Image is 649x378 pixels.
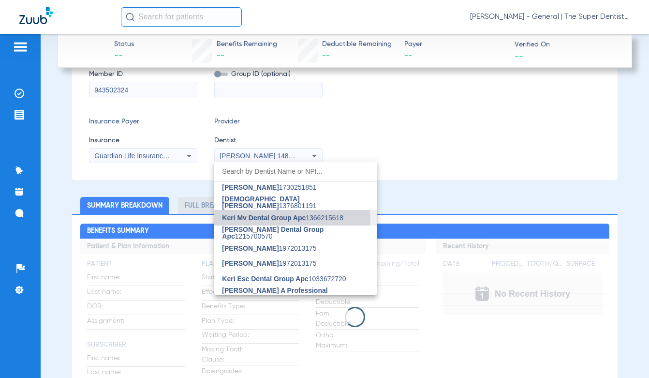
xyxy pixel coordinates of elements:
span: [PERSON_NAME] [222,244,279,252]
span: Keri Esc Dental Group Apc [222,275,308,283]
iframe: Chat Widget [601,332,649,378]
span: [PERSON_NAME] Dental Group Apc [222,226,324,240]
span: 1972013175 [222,260,316,267]
span: Keri Mv Dental Group Apc [222,214,306,222]
span: [PERSON_NAME] [222,259,279,267]
span: 1376801191 [222,196,369,209]
span: 1730251851 [222,184,316,191]
span: 1366215618 [222,214,343,221]
span: 1215700570 [222,226,369,240]
span: [DEMOGRAPHIC_DATA][PERSON_NAME] [222,195,299,210]
span: [PERSON_NAME] [222,183,279,191]
input: dropdown search [214,162,377,181]
span: 1972013175 [222,245,316,252]
span: 1033672720 [222,275,346,282]
span: 1003326224 [222,287,369,301]
span: [PERSON_NAME] A Professional Corp [222,287,327,301]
